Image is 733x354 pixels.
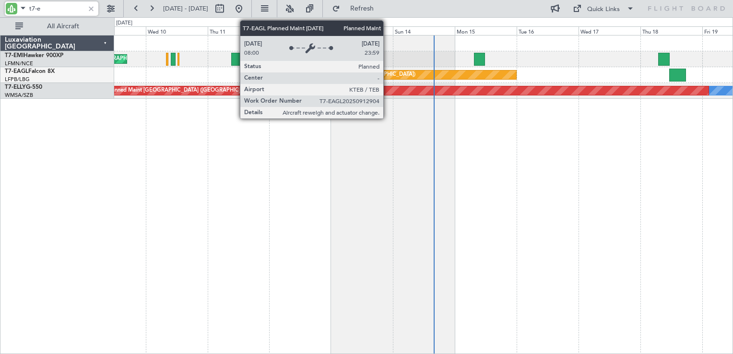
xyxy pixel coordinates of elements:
a: LFPB/LBG [5,76,30,83]
button: Refresh [328,1,385,16]
span: T7-EMI [5,53,24,59]
a: T7-EMIHawker 900XP [5,53,63,59]
span: T7-ELLY [5,84,26,90]
input: A/C (Reg. or Type) [29,1,84,16]
div: Thu 18 [640,26,702,35]
span: [DATE] - [DATE] [163,4,208,13]
span: T7-EAGL [5,69,28,74]
a: WMSA/SZB [5,92,33,99]
div: Wed 17 [579,26,640,35]
div: Planned Maint [GEOGRAPHIC_DATA] ([GEOGRAPHIC_DATA] Intl) [107,83,267,98]
span: All Aircraft [25,23,101,30]
div: Quick Links [587,5,620,14]
div: Sun 14 [393,26,455,35]
a: T7-EAGLFalcon 8X [5,69,55,74]
div: Planned Maint [US_STATE] ([GEOGRAPHIC_DATA]) [292,68,415,82]
div: Thu 11 [208,26,270,35]
span: Refresh [342,5,382,12]
button: All Aircraft [11,19,104,34]
div: Wed 10 [146,26,208,35]
a: T7-ELLYG-550 [5,84,42,90]
div: Fri 12 [269,26,331,35]
div: Tue 9 [84,26,146,35]
a: LFMN/NCE [5,60,33,67]
div: Tue 16 [517,26,579,35]
button: Quick Links [568,1,639,16]
div: Mon 15 [455,26,517,35]
div: [DATE] [116,19,132,27]
div: Sat 13 [331,26,393,35]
